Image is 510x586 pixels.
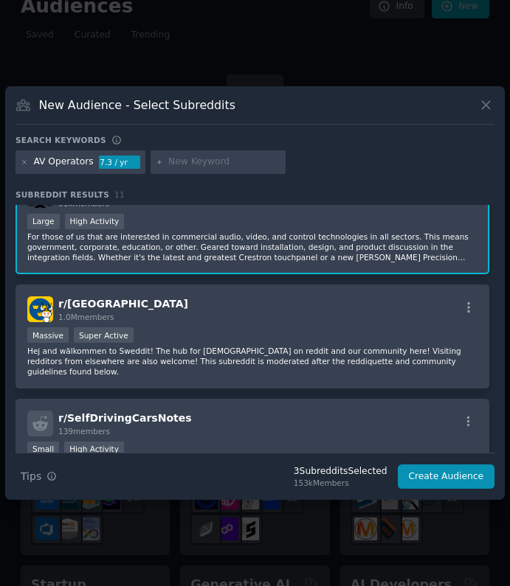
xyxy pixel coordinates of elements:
[65,214,125,229] div: High Activity
[99,156,140,169] div: 7.3 / yr
[39,97,235,113] h3: New Audience - Select Subreddits
[398,464,495,489] button: Create Audience
[64,442,124,457] div: High Activity
[58,427,110,436] span: 139 members
[27,231,478,262] p: For those of us that are interested in commercial audio, video, and control technologies in all s...
[27,214,60,229] div: Large
[15,464,62,489] button: Tips
[58,298,188,310] span: r/ [GEOGRAPHIC_DATA]
[34,156,94,169] div: AV Operators
[74,327,134,343] div: Super Active
[58,199,109,208] span: 31k members
[168,156,280,169] input: New Keyword
[294,478,387,488] div: 153k Members
[58,313,114,321] span: 1.0M members
[27,442,59,457] div: Small
[27,346,478,377] p: Hej and wälkommen to Sweddit! The hub for [DEMOGRAPHIC_DATA] on reddit and our community here! Vi...
[27,296,53,322] img: sweden
[15,189,109,200] span: Subreddit Results
[15,135,106,145] h3: Search keywords
[58,412,192,424] span: r/ SelfDrivingCarsNotes
[21,469,41,484] span: Tips
[294,465,387,478] div: 3 Subreddit s Selected
[27,327,69,343] div: Massive
[114,190,125,199] span: 11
